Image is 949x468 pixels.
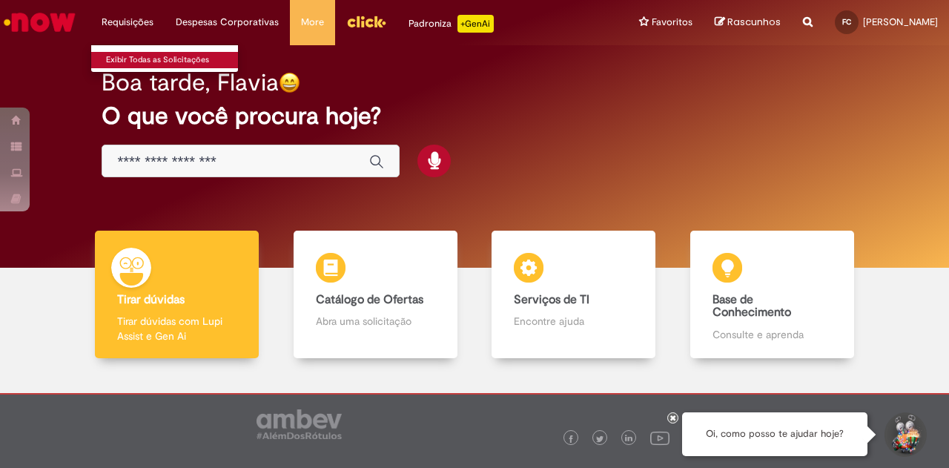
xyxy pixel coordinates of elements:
[102,103,847,129] h2: O que você procura hoje?
[457,15,494,33] p: +GenAi
[91,52,254,68] a: Exibir Todas as Solicitações
[514,292,589,307] b: Serviços de TI
[176,15,279,30] span: Despesas Corporativas
[78,231,277,359] a: Tirar dúvidas Tirar dúvidas com Lupi Assist e Gen Ai
[279,72,300,93] img: happy-face.png
[596,435,604,443] img: logo_footer_twitter.png
[650,428,669,447] img: logo_footer_youtube.png
[102,15,153,30] span: Requisições
[90,45,239,73] ul: Requisições
[727,15,781,29] span: Rascunhos
[673,231,872,359] a: Base de Conhecimento Consulte e aprenda
[625,435,632,444] img: logo_footer_linkedin.png
[117,314,237,343] p: Tirar dúvidas com Lupi Assist e Gen Ai
[117,292,185,307] b: Tirar dúvidas
[863,16,938,28] span: [PERSON_NAME]
[102,70,279,96] h2: Boa tarde, Flavia
[715,16,781,30] a: Rascunhos
[474,231,673,359] a: Serviços de TI Encontre ajuda
[842,17,851,27] span: FC
[712,292,791,320] b: Base de Conhecimento
[682,412,867,456] div: Oi, como posso te ajudar hoje?
[567,435,575,443] img: logo_footer_facebook.png
[346,10,386,33] img: click_logo_yellow_360x200.png
[316,292,423,307] b: Catálogo de Ofertas
[301,15,324,30] span: More
[712,327,832,342] p: Consulte e aprenda
[652,15,692,30] span: Favoritos
[514,314,633,329] p: Encontre ajuda
[1,7,78,37] img: ServiceNow
[257,409,342,439] img: logo_footer_ambev_rotulo_gray.png
[316,314,435,329] p: Abra uma solicitação
[882,412,927,457] button: Iniciar Conversa de Suporte
[409,15,494,33] div: Padroniza
[277,231,475,359] a: Catálogo de Ofertas Abra uma solicitação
